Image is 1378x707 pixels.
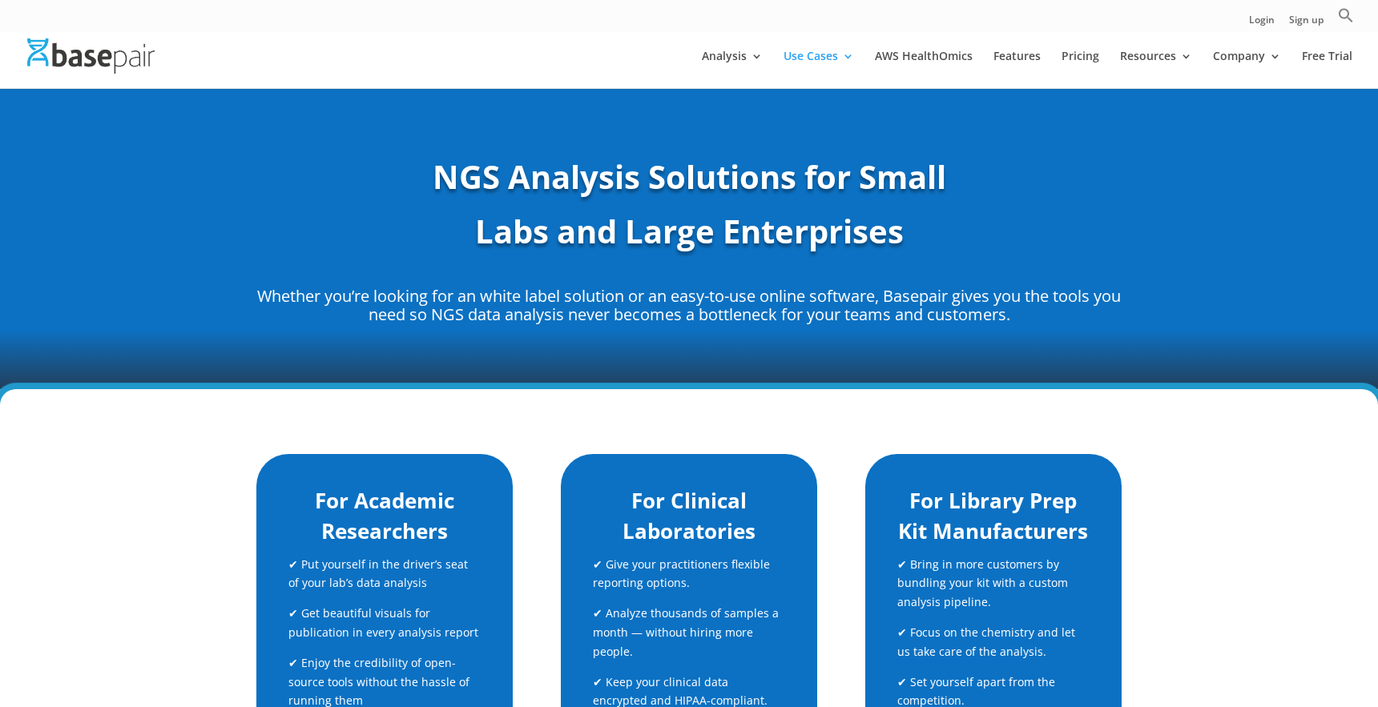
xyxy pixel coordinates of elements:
[593,486,785,554] h2: For Clinical Laboratories
[875,50,973,88] a: AWS HealthOmics
[784,50,854,88] a: Use Cases
[1338,7,1354,23] svg: Search
[256,287,1122,325] p: Whether you’re looking for an white label solution or an easy-to-use online software, Basepair gi...
[1302,50,1352,88] a: Free Trial
[593,555,785,605] p: ✔ Give your practitioners flexible reporting options.
[1213,50,1281,88] a: Company
[993,50,1041,88] a: Features
[256,154,1122,208] h1: NGS Analysis Solutions for Small
[27,38,155,73] img: Basepair
[1338,7,1354,32] a: Search Icon Link
[897,486,1090,554] h2: For Library Prep Kit Manufacturers
[1062,50,1099,88] a: Pricing
[897,623,1090,673] p: ✔ Focus on the chemistry and let us take care of the analysis.
[897,555,1090,623] p: ✔ Bring in more customers by bundling your kit with a custom analysis pipeline.
[256,208,1122,263] h1: Labs and Large Enterprises
[288,604,481,653] p: ✔ Get beautiful visuals for publication in every analysis report
[1249,15,1275,32] a: Login
[1120,50,1192,88] a: Resources
[1289,15,1324,32] a: Sign up
[288,555,481,605] p: ✔ Put yourself in the driver’s seat of your lab’s data analysis
[593,604,785,672] p: ✔ Analyze thousands of samples a month — without hiring more people.
[288,486,481,554] h2: For Academic Researchers
[702,50,763,88] a: Analysis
